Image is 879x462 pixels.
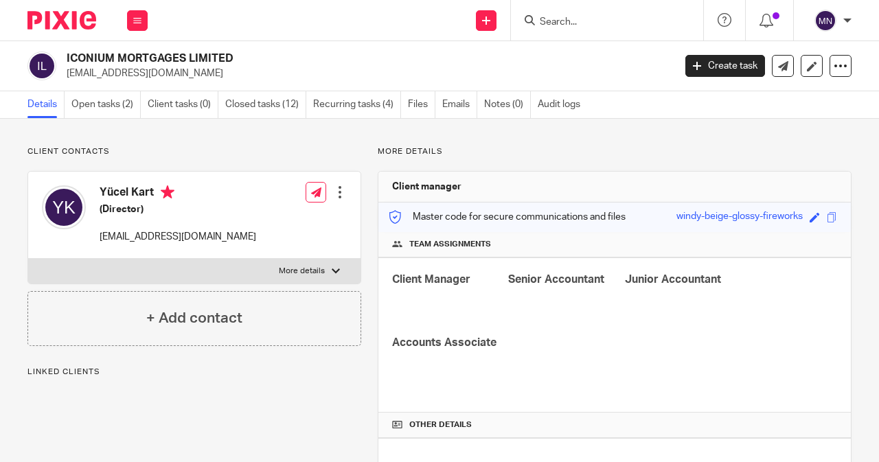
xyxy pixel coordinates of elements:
[67,67,665,80] p: [EMAIL_ADDRESS][DOMAIN_NAME]
[772,55,794,77] a: Send new email
[538,91,587,118] a: Audit logs
[313,91,401,118] a: Recurring tasks (4)
[100,203,256,216] h5: (Director)
[27,367,361,378] p: Linked clients
[392,274,470,285] span: Client Manager
[801,55,823,77] a: Edit client
[392,180,461,194] h3: Client manager
[409,419,472,430] span: Other details
[625,274,721,285] span: Junior Accountant
[27,51,56,80] img: svg%3E
[100,185,256,203] h4: Yücel Kart
[378,146,852,157] p: More details
[161,185,174,199] i: Primary
[442,91,477,118] a: Emails
[484,91,531,118] a: Notes (0)
[100,230,256,244] p: [EMAIL_ADDRESS][DOMAIN_NAME]
[827,212,837,222] span: Copy to clipboard
[67,51,545,66] h2: ICONIUM MORTGAGES LIMITED
[27,11,96,30] img: Pixie
[408,91,435,118] a: Files
[685,55,765,77] a: Create task
[508,274,604,285] span: Senior Accountant
[146,308,242,329] h4: + Add contact
[27,91,65,118] a: Details
[71,91,141,118] a: Open tasks (2)
[810,212,820,222] span: Edit code
[538,16,662,29] input: Search
[148,91,218,118] a: Client tasks (0)
[676,209,803,225] div: windy-beige-glossy-fireworks
[389,210,626,224] p: Master code for secure communications and files
[392,337,496,348] span: Accounts Associate
[225,91,306,118] a: Closed tasks (12)
[814,10,836,32] img: svg%3E
[42,185,86,229] img: svg%3E
[27,146,361,157] p: Client contacts
[409,239,491,250] span: Team assignments
[279,266,325,277] p: More details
